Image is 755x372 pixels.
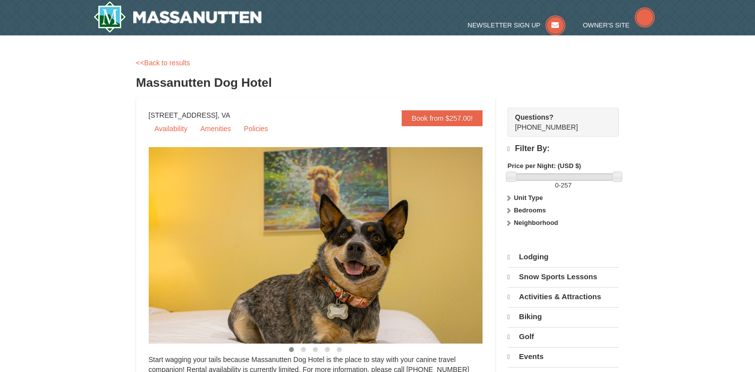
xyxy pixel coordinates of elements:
a: Amenities [194,121,237,136]
a: Book from $257.00! [402,110,483,126]
a: Activities & Attractions [507,287,619,306]
a: Massanutten Resort [93,1,262,33]
a: Golf [507,327,619,346]
img: Massanutten Resort Logo [93,1,262,33]
strong: Bedrooms [514,206,546,214]
span: 0 [555,182,558,189]
span: Newsletter Sign Up [468,21,540,29]
strong: Questions? [515,113,553,121]
img: 27428181-5-81c892a3.jpg [149,147,508,344]
a: Lodging [507,248,619,266]
a: Biking [507,307,619,326]
span: [PHONE_NUMBER] [515,112,601,131]
span: Owner's Site [583,21,630,29]
a: Owner's Site [583,21,655,29]
a: Newsletter Sign Up [468,21,565,29]
h3: Massanutten Dog Hotel [136,73,619,93]
h4: Filter By: [507,144,619,154]
a: Availability [149,121,194,136]
a: <<Back to results [136,59,190,67]
span: 257 [561,182,572,189]
a: Policies [238,121,274,136]
a: Snow Sports Lessons [507,267,619,286]
label: - [507,181,619,190]
strong: Unit Type [514,194,543,201]
strong: Neighborhood [514,219,558,226]
a: Events [507,347,619,366]
strong: Price per Night: (USD $) [507,162,581,170]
